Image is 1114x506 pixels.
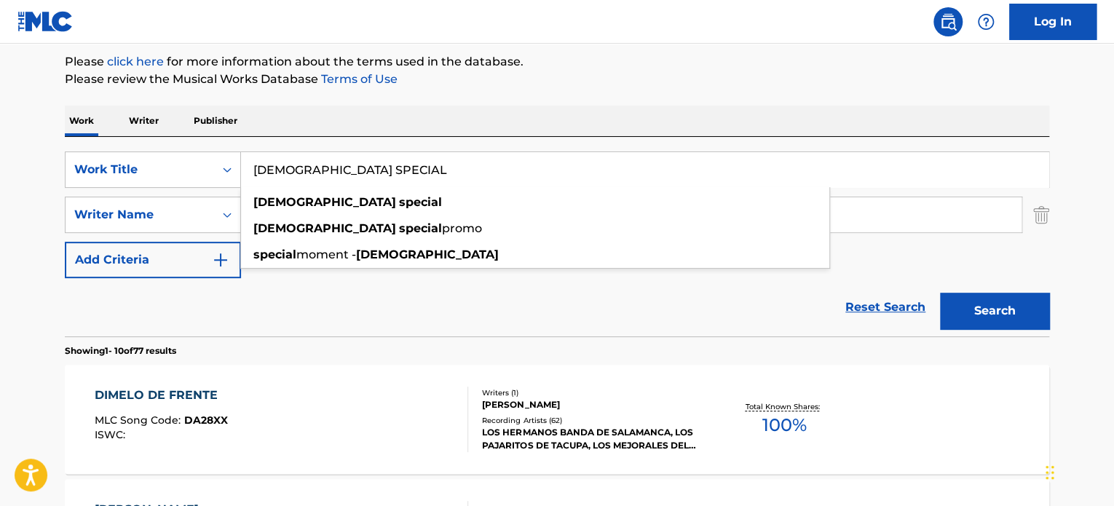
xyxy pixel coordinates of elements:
[933,7,963,36] a: Public Search
[95,428,129,441] span: ISWC :
[253,221,396,235] strong: [DEMOGRAPHIC_DATA]
[1009,4,1097,40] a: Log In
[745,401,823,412] p: Total Known Shares:
[65,53,1049,71] p: Please for more information about the terms used in the database.
[65,71,1049,88] p: Please review the Musical Works Database
[253,248,296,261] strong: special
[74,161,205,178] div: Work Title
[212,251,229,269] img: 9d2ae6d4665cec9f34b9.svg
[65,344,176,357] p: Showing 1 - 10 of 77 results
[296,248,356,261] span: moment -
[65,242,241,278] button: Add Criteria
[1041,436,1114,506] iframe: Chat Widget
[95,414,184,427] span: MLC Song Code :
[977,13,995,31] img: help
[399,195,442,209] strong: special
[356,248,499,261] strong: [DEMOGRAPHIC_DATA]
[442,221,482,235] span: promo
[971,7,1000,36] div: Help
[1046,451,1054,494] div: Drag
[74,206,205,224] div: Writer Name
[939,13,957,31] img: search
[940,293,1049,329] button: Search
[107,55,164,68] a: click here
[65,365,1049,474] a: DIMELO DE FRENTEMLC Song Code:DA28XXISWC:Writers (1)[PERSON_NAME]Recording Artists (62)LOS HERMAN...
[318,72,398,86] a: Terms of Use
[17,11,74,32] img: MLC Logo
[184,414,228,427] span: DA28XX
[65,106,98,136] p: Work
[125,106,163,136] p: Writer
[838,291,933,323] a: Reset Search
[95,387,228,404] div: DIMELO DE FRENTE
[399,221,442,235] strong: special
[65,151,1049,336] form: Search Form
[482,398,702,411] div: [PERSON_NAME]
[482,387,702,398] div: Writers ( 1 )
[1033,197,1049,233] img: Delete Criterion
[189,106,242,136] p: Publisher
[762,412,806,438] span: 100 %
[253,195,396,209] strong: [DEMOGRAPHIC_DATA]
[482,415,702,426] div: Recording Artists ( 62 )
[482,426,702,452] div: LOS HERMANOS BANDA DE SALAMANCA, LOS PAJARITOS DE TACUPA, LOS MEJORALES DEL MEZQUITE, GRUPO MANAD...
